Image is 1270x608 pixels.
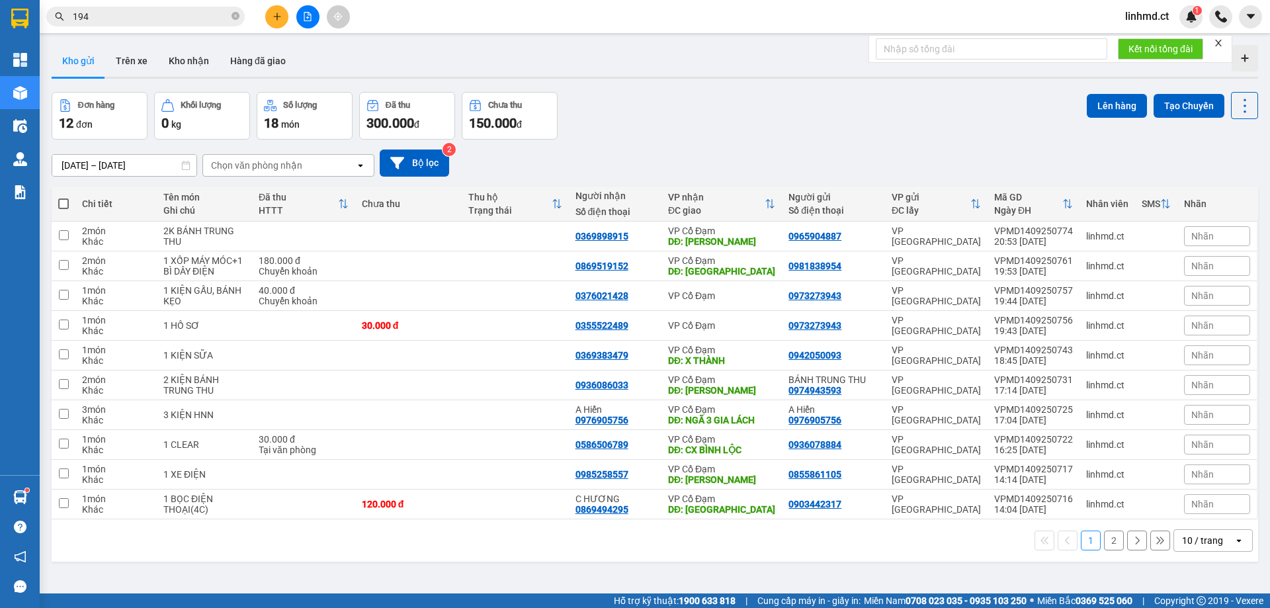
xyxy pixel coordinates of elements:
button: Kho gửi [52,45,105,77]
div: Khác [82,504,150,515]
div: linhmd.ct [1086,320,1128,331]
div: 0869519152 [575,261,628,271]
div: 30.000 đ [362,320,455,331]
div: VP Cổ Đạm [668,255,775,266]
span: close [1214,38,1223,48]
div: 0903442317 [788,499,841,509]
span: aim [333,12,343,21]
div: Chuyển khoản [259,296,349,306]
span: close-circle [232,12,239,20]
div: 2 món [82,226,150,236]
div: Đơn hàng [78,101,114,110]
div: 1 XE ĐIỆN [163,469,245,480]
div: BÁNH TRUNG THU [788,374,878,385]
div: 30.000 đ [259,434,349,445]
img: phone-icon [1215,11,1227,22]
div: Chưa thu [362,198,455,209]
div: Người nhận [575,191,655,201]
div: Nhãn [1184,198,1250,209]
span: ⚪️ [1030,598,1034,603]
span: Nhãn [1191,380,1214,390]
button: Lên hàng [1087,94,1147,118]
div: 1 KIỆN GẤU, BÁNH KẸO [163,285,245,306]
div: 14:14 [DATE] [994,474,1073,485]
div: VP Cổ Đạm [668,374,775,385]
span: 18 [264,115,278,131]
button: Kho nhận [158,45,220,77]
strong: 0708 023 035 - 0935 103 250 [906,595,1027,606]
div: 1 món [82,345,150,355]
input: Nhập số tổng đài [876,38,1107,60]
div: linhmd.ct [1086,290,1128,301]
span: Miền Bắc [1037,593,1132,608]
span: Nhãn [1191,231,1214,241]
div: HTTT [259,205,338,216]
div: VP [GEOGRAPHIC_DATA] [892,226,981,247]
div: Chi tiết [82,198,150,209]
div: 0936078884 [788,439,841,450]
span: 150.000 [469,115,517,131]
div: 3 KIỆN HNN [163,410,245,420]
div: linhmd.ct [1086,350,1128,361]
div: Mã GD [994,192,1062,202]
div: VP Cổ Đạm [668,320,775,331]
input: Tìm tên, số ĐT hoặc mã đơn [73,9,229,24]
div: linhmd.ct [1086,499,1128,509]
button: Tạo Chuyến [1154,94,1224,118]
span: search [55,12,64,21]
div: Tạo kho hàng mới [1232,45,1258,71]
div: 40.000 đ [259,285,349,296]
div: Thu hộ [468,192,551,202]
div: VP nhận [668,192,765,202]
b: GỬI : VP [GEOGRAPHIC_DATA] [17,96,197,140]
span: Nhãn [1191,469,1214,480]
div: 0985258557 [575,469,628,480]
sup: 2 [443,143,456,156]
div: linhmd.ct [1086,231,1128,241]
div: DĐ: XUÂN VIÊN [668,236,775,247]
div: 17:14 [DATE] [994,385,1073,396]
img: icon-new-feature [1185,11,1197,22]
svg: open [1234,535,1244,546]
div: 0369383479 [575,350,628,361]
div: VPMD1409250725 [994,404,1073,415]
span: linhmd.ct [1115,8,1179,24]
div: VPMD1409250717 [994,464,1073,474]
div: VPMD1409250757 [994,285,1073,296]
div: Đã thu [259,192,338,202]
img: logo.jpg [17,17,83,83]
div: 1 CLEAR [163,439,245,450]
span: message [14,580,26,593]
div: VP [GEOGRAPHIC_DATA] [892,345,981,366]
div: 0965904887 [788,231,841,241]
button: Trên xe [105,45,158,77]
span: Nhãn [1191,499,1214,509]
div: VPMD1409250731 [994,374,1073,385]
div: 1 KIỆN SỮA [163,350,245,361]
button: file-add [296,5,319,28]
div: Chọn văn phòng nhận [211,159,302,172]
span: Nhãn [1191,350,1214,361]
span: file-add [303,12,312,21]
span: đ [414,119,419,130]
div: Tên món [163,192,245,202]
div: DĐ: XUÂN GIANG [668,504,775,515]
span: Cung cấp máy in - giấy in: [757,593,861,608]
button: plus [265,5,288,28]
button: aim [327,5,350,28]
div: 1 món [82,315,150,326]
span: Hỗ trợ kỹ thuật: [614,593,736,608]
span: | [745,593,747,608]
div: VPMD1409250761 [994,255,1073,266]
div: Người gửi [788,192,878,202]
span: copyright [1197,596,1206,605]
div: VPMD1409250722 [994,434,1073,445]
span: 300.000 [366,115,414,131]
div: 120.000 đ [362,499,455,509]
div: 2 món [82,374,150,385]
span: Nhãn [1191,261,1214,271]
div: Trạng thái [468,205,551,216]
span: notification [14,550,26,563]
div: 0376021428 [575,290,628,301]
div: 180.000 đ [259,255,349,266]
